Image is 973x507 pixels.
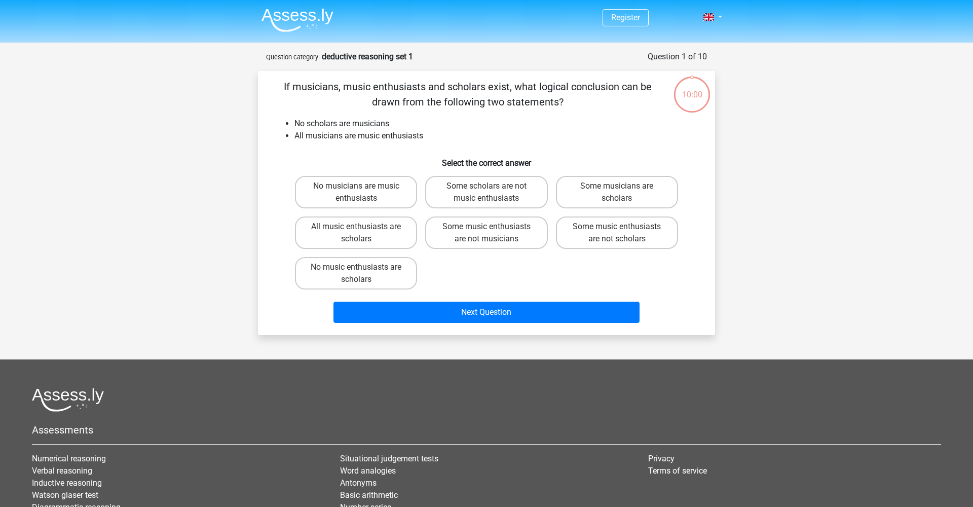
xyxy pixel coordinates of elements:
[295,176,417,208] label: No musicians are music enthusiasts
[32,478,102,488] a: Inductive reasoning
[611,13,640,22] a: Register
[295,216,417,249] label: All music enthusiasts are scholars
[340,478,377,488] a: Antonyms
[274,150,699,168] h6: Select the correct answer
[425,176,547,208] label: Some scholars are not music enthusiasts
[295,257,417,289] label: No music enthusiasts are scholars
[340,490,398,500] a: Basic arithmetic
[294,118,699,130] li: No scholars are musicians
[425,216,547,249] label: Some music enthusiasts are not musicians
[556,216,678,249] label: Some music enthusiasts are not scholars
[340,454,438,463] a: Situational judgement tests
[266,53,320,61] small: Question category:
[32,490,98,500] a: Watson glaser test
[294,130,699,142] li: All musicians are music enthusiasts
[648,51,707,63] div: Question 1 of 10
[322,52,413,61] strong: deductive reasoning set 1
[32,388,104,412] img: Assessly logo
[340,466,396,476] a: Word analogies
[32,454,106,463] a: Numerical reasoning
[32,424,941,436] h5: Assessments
[274,79,661,110] p: If musicians, music enthusiasts and scholars exist, what logical conclusion can be drawn from the...
[333,302,640,323] button: Next Question
[32,466,92,476] a: Verbal reasoning
[261,8,333,32] img: Assessly
[648,466,707,476] a: Terms of service
[648,454,675,463] a: Privacy
[673,76,711,101] div: 10:00
[556,176,678,208] label: Some musicians are scholars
